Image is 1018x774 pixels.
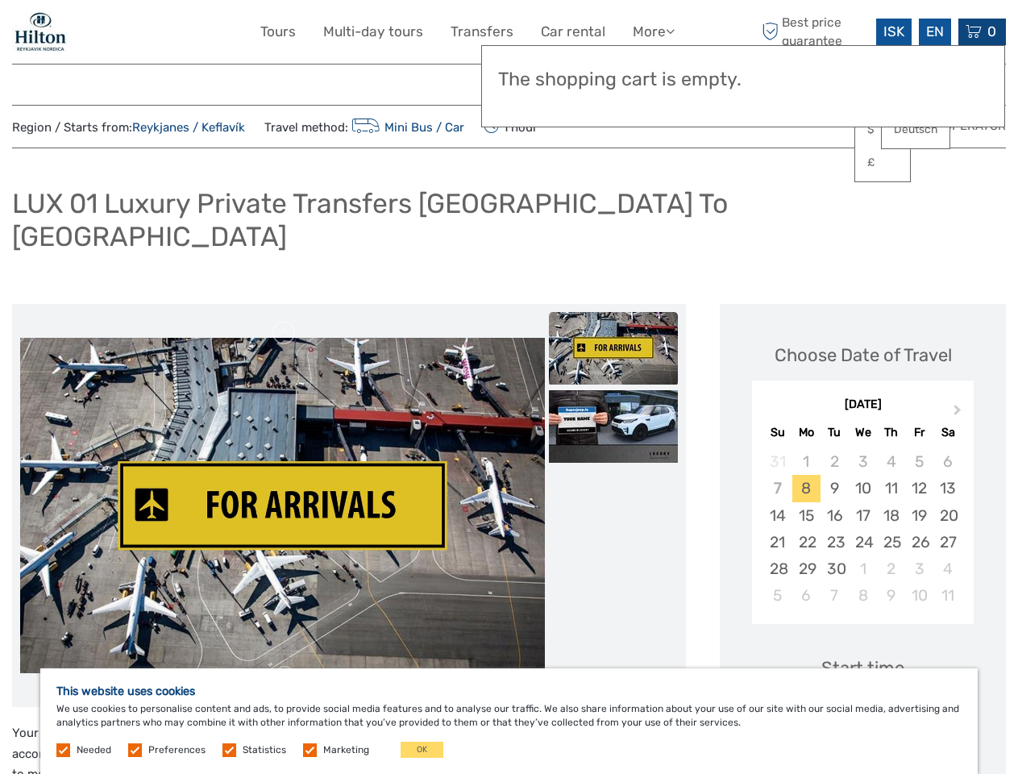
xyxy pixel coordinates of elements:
[792,582,821,609] div: Choose Monday, October 6th, 2025
[451,20,513,44] a: Transfers
[323,20,423,44] a: Multi-day tours
[882,115,949,144] a: Deutsch
[905,582,933,609] div: Choose Friday, October 10th, 2025
[919,19,951,45] div: EN
[855,148,910,177] a: £
[77,743,111,757] label: Needed
[877,422,905,443] div: Th
[985,23,999,40] span: 0
[946,401,972,427] button: Next Month
[132,120,245,135] a: Reykjanes / Keflavík
[763,556,792,582] div: Choose Sunday, September 28th, 2025
[877,502,905,529] div: Choose Thursday, September 18th, 2025
[877,582,905,609] div: Choose Thursday, October 9th, 2025
[877,529,905,556] div: Choose Thursday, September 25th, 2025
[855,115,910,144] a: $
[821,475,849,501] div: Choose Tuesday, September 9th, 2025
[148,743,206,757] label: Preferences
[933,502,962,529] div: Choose Saturday, September 20th, 2025
[752,397,974,414] div: [DATE]
[849,582,877,609] div: Choose Wednesday, October 8th, 2025
[763,582,792,609] div: Choose Sunday, October 5th, 2025
[877,556,905,582] div: Choose Thursday, October 2nd, 2025
[877,448,905,475] div: Not available Thursday, September 4th, 2025
[849,475,877,501] div: Choose Wednesday, September 10th, 2025
[498,69,988,91] h3: The shopping cart is empty.
[763,475,792,501] div: Not available Sunday, September 7th, 2025
[633,20,675,44] a: More
[933,582,962,609] div: Choose Saturday, October 11th, 2025
[541,20,605,44] a: Car rental
[775,343,952,368] div: Choose Date of Travel
[821,448,849,475] div: Not available Tuesday, September 2nd, 2025
[792,556,821,582] div: Choose Monday, September 29th, 2025
[757,448,968,609] div: month 2025-09
[905,448,933,475] div: Not available Friday, September 5th, 2025
[56,685,962,698] h5: This website uses cookies
[12,12,69,52] img: 1846-e7c6c28a-36f7-44b6-aaf6-bfd1581794f2_logo_small.jpg
[758,14,872,49] span: Best price guarantee
[792,448,821,475] div: Not available Monday, September 1st, 2025
[792,502,821,529] div: Choose Monday, September 15th, 2025
[792,475,821,501] div: Choose Monday, September 8th, 2025
[905,556,933,582] div: Choose Friday, October 3rd, 2025
[264,115,464,138] span: Travel method:
[792,422,821,443] div: Mo
[849,529,877,556] div: Choose Wednesday, September 24th, 2025
[763,502,792,529] div: Choose Sunday, September 14th, 2025
[821,502,849,529] div: Choose Tuesday, September 16th, 2025
[821,655,904,680] div: Start time
[348,120,464,135] a: Mini Bus / Car
[933,529,962,556] div: Choose Saturday, September 27th, 2025
[549,390,678,463] img: 16fb447c7d50440eaa484c9a0dbf045b_slider_thumbnail.jpeg
[821,582,849,609] div: Choose Tuesday, October 7th, 2025
[849,448,877,475] div: Not available Wednesday, September 3rd, 2025
[905,502,933,529] div: Choose Friday, September 19th, 2025
[883,23,904,40] span: ISK
[549,312,678,385] img: d17cabca94be4cdf9a944f0c6cf5d444_slider_thumbnail.jpg
[185,25,205,44] button: Open LiveChat chat widget
[905,475,933,501] div: Choose Friday, September 12th, 2025
[260,20,296,44] a: Tours
[243,743,286,757] label: Statistics
[933,448,962,475] div: Not available Saturday, September 6th, 2025
[401,742,443,758] button: OK
[933,556,962,582] div: Choose Saturday, October 4th, 2025
[849,502,877,529] div: Choose Wednesday, September 17th, 2025
[821,422,849,443] div: Tu
[323,743,369,757] label: Marketing
[849,556,877,582] div: Choose Wednesday, October 1st, 2025
[821,556,849,582] div: Choose Tuesday, September 30th, 2025
[23,28,182,41] p: We're away right now. Please check back later!
[849,422,877,443] div: We
[821,529,849,556] div: Choose Tuesday, September 23rd, 2025
[12,119,245,136] span: Region / Starts from:
[12,187,1006,252] h1: LUX 01 Luxury Private Transfers [GEOGRAPHIC_DATA] To [GEOGRAPHIC_DATA]
[933,422,962,443] div: Sa
[933,475,962,501] div: Choose Saturday, September 13th, 2025
[40,668,978,774] div: We use cookies to personalise content and ads, to provide social media features and to analyse ou...
[763,448,792,475] div: Not available Sunday, August 31st, 2025
[905,422,933,443] div: Fr
[905,529,933,556] div: Choose Friday, September 26th, 2025
[20,338,545,674] img: d17cabca94be4cdf9a944f0c6cf5d444_main_slider.jpg
[763,422,792,443] div: Su
[792,529,821,556] div: Choose Monday, September 22nd, 2025
[763,529,792,556] div: Choose Sunday, September 21st, 2025
[877,475,905,501] div: Choose Thursday, September 11th, 2025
